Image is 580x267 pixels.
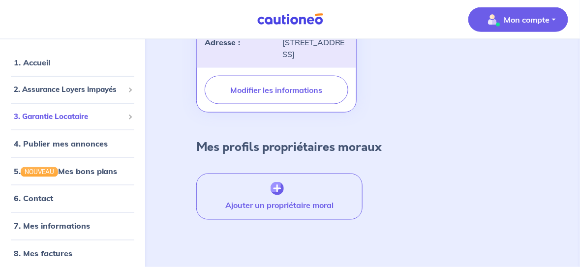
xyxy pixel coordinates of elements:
[14,166,118,176] a: 5.NOUVEAUMes bons plans
[14,57,50,67] a: 1. Accueil
[468,7,568,32] button: illu_account_valid_menu.svgMon compte
[14,194,53,204] a: 6. Contact
[196,174,363,220] button: Ajouter un propriétaire moral
[4,107,141,126] div: 3. Garantie Locataire
[196,140,382,154] h4: Mes profils propriétaires moraux
[4,216,141,236] div: 7. Mes informations
[4,189,141,208] div: 6. Contact
[14,111,124,122] span: 3. Garantie Locataire
[14,249,72,259] a: 8. Mes factures
[14,221,90,231] a: 7. Mes informations
[14,84,124,95] span: 2. Assurance Loyers Impayés
[4,244,141,264] div: 8. Mes factures
[4,133,141,153] div: 4. Publier mes annonces
[205,76,348,104] button: Modifier les informations
[4,80,141,99] div: 2. Assurance Loyers Impayés
[276,36,354,60] div: [STREET_ADDRESS]
[4,161,141,180] div: 5.NOUVEAUMes bons plans
[4,52,141,72] div: 1. Accueil
[504,14,550,26] p: Mon compte
[485,12,500,28] img: illu_account_valid_menu.svg
[253,13,327,26] img: Cautioneo
[14,138,108,148] a: 4. Publier mes annonces
[205,37,240,47] strong: Adresse :
[271,182,284,196] img: createProprietor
